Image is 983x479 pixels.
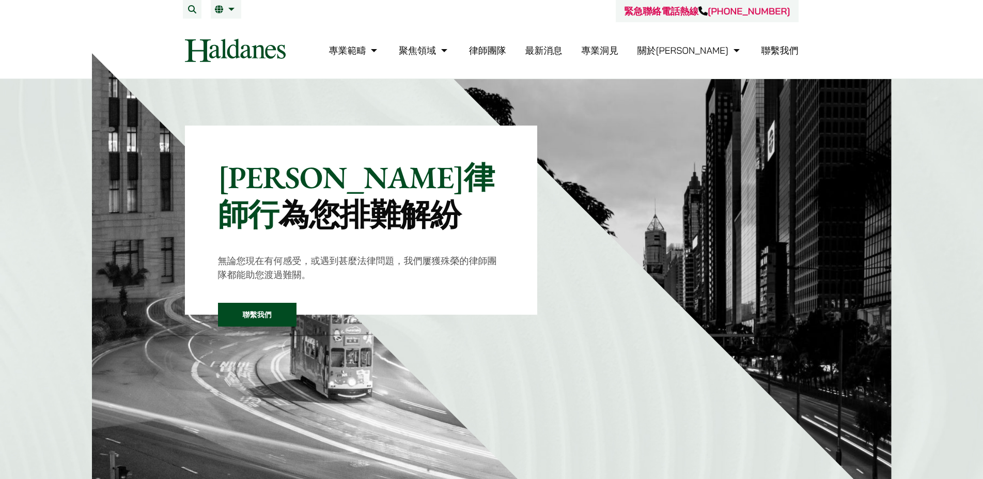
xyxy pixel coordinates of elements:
[399,44,450,56] a: 聚焦領域
[761,44,799,56] a: 聯繫我們
[525,44,562,56] a: 最新消息
[218,303,297,327] a: 聯繫我們
[581,44,618,56] a: 專業洞見
[218,254,505,282] p: 無論您現在有何感受，或遇到甚麼法律問題，我們屢獲殊榮的律師團隊都能助您渡過難關。
[215,5,237,13] a: 繁
[637,44,742,56] a: 關於何敦
[185,39,286,62] img: Logo of Haldanes
[218,159,505,233] p: [PERSON_NAME]律師行
[469,44,506,56] a: 律師團隊
[624,5,790,17] a: 緊急聯絡電話熱線[PHONE_NUMBER]
[278,194,461,235] mark: 為您排難解紛
[329,44,380,56] a: 專業範疇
